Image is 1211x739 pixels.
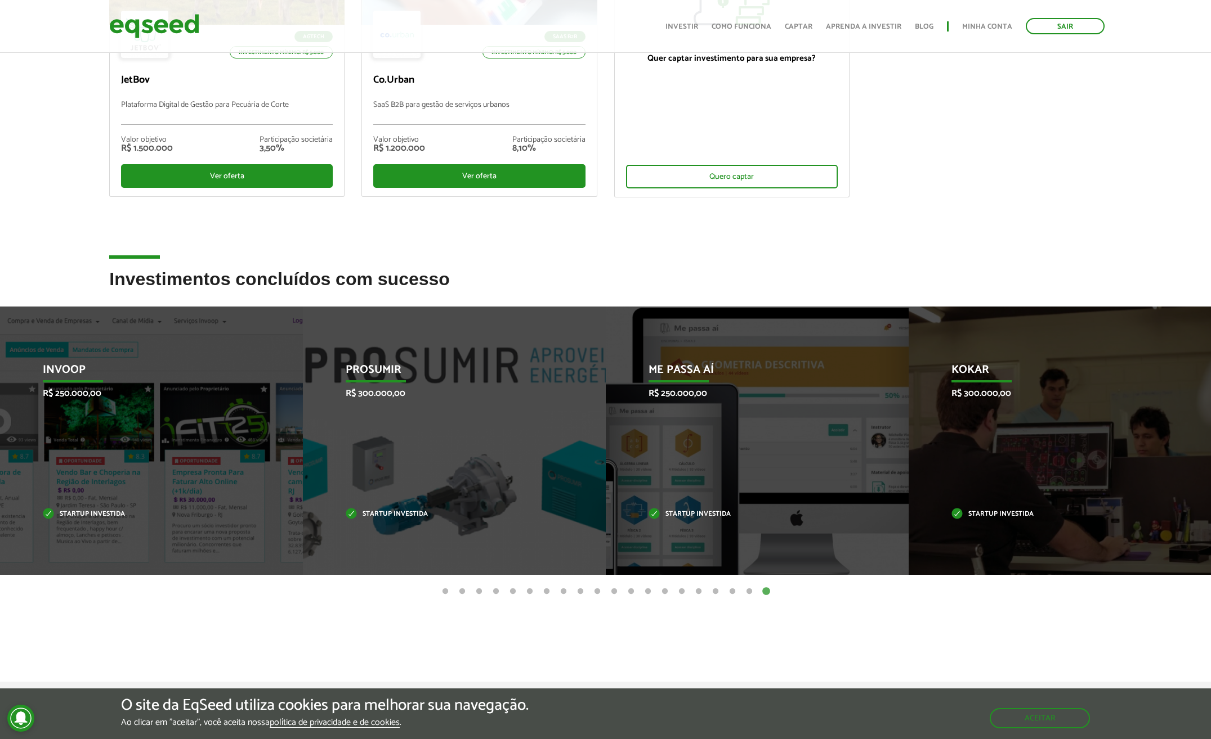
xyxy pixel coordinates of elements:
[609,586,620,597] button: 11 of 20
[43,363,243,382] p: Invoop
[109,11,199,41] img: EqSeed
[710,586,721,597] button: 17 of 20
[346,511,546,517] p: Startup investida
[558,586,569,597] button: 8 of 20
[260,136,333,144] div: Participação societária
[951,511,1152,517] p: Startup investida
[665,23,698,30] a: Investir
[693,586,704,597] button: 16 of 20
[121,164,333,188] div: Ver oferta
[457,586,468,597] button: 2 of 20
[346,388,546,399] p: R$ 300.000,00
[121,697,529,714] h5: O site da EqSeed utiliza cookies para melhorar sua navegação.
[951,363,1152,382] p: Kokar
[761,586,772,597] button: 20 of 20
[121,136,173,144] div: Valor objetivo
[712,23,771,30] a: Como funciona
[625,586,637,597] button: 12 of 20
[626,165,838,188] div: Quero captar
[373,144,425,153] div: R$ 1.200.000
[649,363,849,382] p: Me Passa Aí
[43,388,243,399] p: R$ 250.000,00
[659,586,671,597] button: 14 of 20
[109,269,1102,306] h2: Investimentos concluídos com sucesso
[373,136,425,144] div: Valor objetivo
[346,363,546,382] p: Prosumir
[649,388,849,399] p: R$ 250.000,00
[373,101,585,125] p: SaaS B2B para gestão de serviços urbanos
[473,586,485,597] button: 3 of 20
[541,586,552,597] button: 7 of 20
[373,164,585,188] div: Ver oferta
[270,718,400,728] a: política de privacidade e de cookies
[962,23,1012,30] a: Minha conta
[1026,18,1105,34] a: Sair
[121,144,173,153] div: R$ 1.500.000
[121,717,529,728] p: Ao clicar em "aceitar", você aceita nossa .
[121,101,333,125] p: Plataforma Digital de Gestão para Pecuária de Corte
[575,586,586,597] button: 9 of 20
[512,144,586,153] div: 8,10%
[260,144,333,153] div: 3,50%
[915,23,933,30] a: Blog
[990,708,1090,728] button: Aceitar
[642,586,654,597] button: 13 of 20
[676,586,687,597] button: 15 of 20
[826,23,901,30] a: Aprenda a investir
[592,586,603,597] button: 10 of 20
[524,586,535,597] button: 6 of 20
[785,23,812,30] a: Captar
[951,388,1152,399] p: R$ 300.000,00
[649,511,849,517] p: Startup investida
[727,586,738,597] button: 18 of 20
[744,586,755,597] button: 19 of 20
[440,586,451,597] button: 1 of 20
[490,586,502,597] button: 4 of 20
[373,74,585,87] p: Co.Urban
[43,511,243,517] p: Startup investida
[512,136,586,144] div: Participação societária
[121,74,333,87] p: JetBov
[626,53,838,64] p: Quer captar investimento para sua empresa?
[507,586,519,597] button: 5 of 20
